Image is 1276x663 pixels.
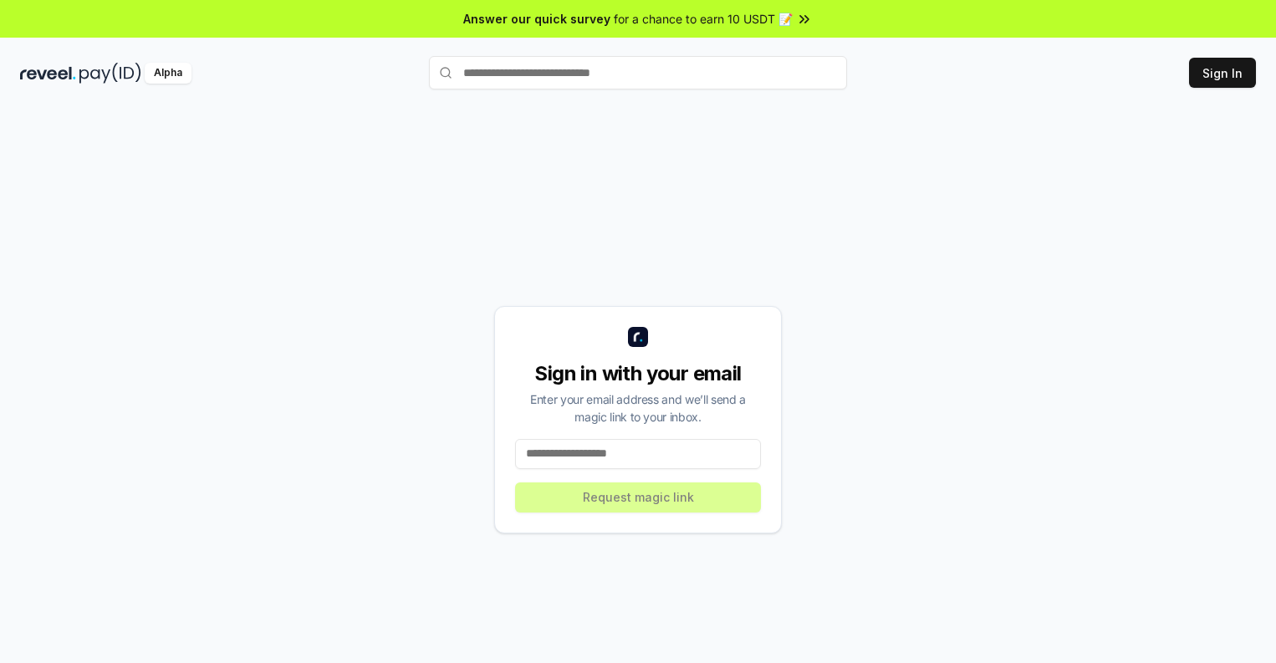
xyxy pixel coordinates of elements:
[79,63,141,84] img: pay_id
[463,10,610,28] span: Answer our quick survey
[1189,58,1256,88] button: Sign In
[515,360,761,387] div: Sign in with your email
[145,63,191,84] div: Alpha
[515,390,761,426] div: Enter your email address and we’ll send a magic link to your inbox.
[628,327,648,347] img: logo_small
[614,10,793,28] span: for a chance to earn 10 USDT 📝
[20,63,76,84] img: reveel_dark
